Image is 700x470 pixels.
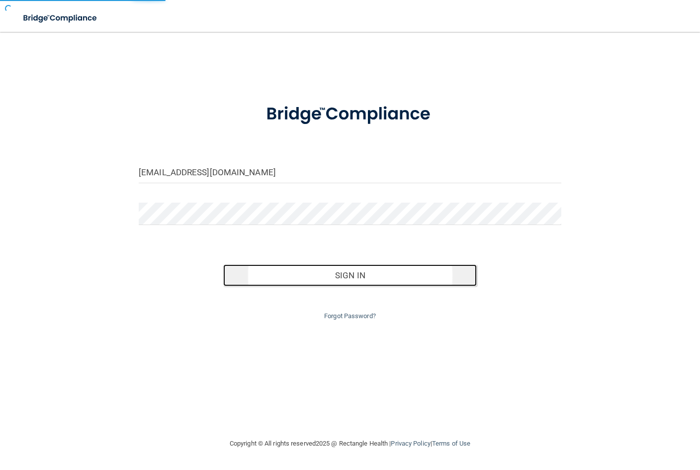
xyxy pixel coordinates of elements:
[223,264,477,286] button: Sign In
[248,92,452,137] img: bridge_compliance_login_screen.278c3ca4.svg
[391,440,430,447] a: Privacy Policy
[528,399,688,439] iframe: Drift Widget Chat Controller
[432,440,470,447] a: Terms of Use
[15,8,106,28] img: bridge_compliance_login_screen.278c3ca4.svg
[324,312,376,320] a: Forgot Password?
[139,161,561,183] input: Email
[169,428,531,460] div: Copyright © All rights reserved 2025 @ Rectangle Health | |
